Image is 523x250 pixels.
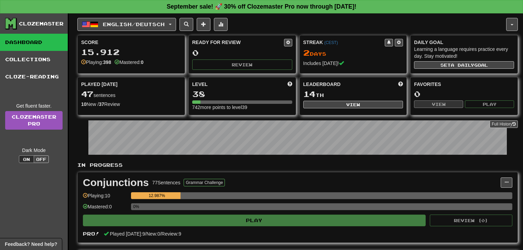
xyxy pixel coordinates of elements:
span: This week in points, UTC [398,81,403,88]
span: Open feedback widget [5,241,57,248]
button: Full History [490,120,518,128]
p: In Progress [77,162,518,169]
div: Streak [303,39,385,46]
div: Playing: 10 [83,192,128,204]
strong: 398 [103,59,111,65]
span: 47 [81,89,94,99]
div: th [303,90,403,99]
span: / [160,231,161,237]
span: Review: 9 [161,231,181,237]
span: New: 0 [146,231,160,237]
span: Score more points to level up [287,81,292,88]
strong: 10 [81,101,87,107]
span: English / Deutsch [103,21,165,27]
a: (CEST) [324,40,338,45]
span: Played [DATE]: 9 [110,231,145,237]
div: sentences [81,90,181,99]
button: Review [192,59,292,70]
span: / [145,231,146,237]
button: Review (0) [430,215,512,226]
button: Play [465,100,514,108]
button: View [303,101,403,108]
div: 12.987% [133,192,181,199]
span: a daily [451,63,474,67]
div: Mastered: 0 [83,203,128,215]
div: Ready for Review [192,39,284,46]
div: Mastered: [115,59,143,66]
button: View [414,100,463,108]
span: Pro! [83,231,99,237]
button: Search sentences [179,18,193,31]
div: Daily Goal [414,39,514,46]
div: Favorites [414,81,514,88]
button: On [19,155,34,163]
div: 77 Sentences [152,179,181,186]
div: Clozemaster [19,20,64,27]
button: More stats [214,18,228,31]
div: Day s [303,48,403,57]
span: Level [192,81,208,88]
div: 0 [192,48,292,57]
div: 38 [192,90,292,98]
div: Learning a language requires practice every day. Stay motivated! [414,46,514,59]
span: 2 [303,48,310,57]
strong: 0 [141,59,143,65]
div: 742 more points to level 39 [192,104,292,111]
div: New / Review [81,101,181,108]
button: Seta dailygoal [414,61,514,69]
div: Includes [DATE]! [303,60,403,67]
div: Playing: [81,59,111,66]
div: 0 [414,90,514,98]
div: Dark Mode [5,147,63,154]
button: Play [83,215,426,226]
span: Played [DATE] [81,81,118,88]
strong: September sale! 🚀 30% off Clozemaster Pro now through [DATE]! [167,3,357,10]
div: 15.912 [81,48,181,56]
button: Grammar Challenge [184,179,225,186]
button: Off [34,155,49,163]
div: Score [81,39,181,46]
a: ClozemasterPro [5,111,63,130]
div: Get fluent faster. [5,102,63,109]
div: Conjunctions [83,177,149,188]
strong: 37 [99,101,104,107]
span: 14 [303,89,316,99]
span: Leaderboard [303,81,341,88]
button: English/Deutsch [77,18,176,31]
button: Add sentence to collection [197,18,210,31]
